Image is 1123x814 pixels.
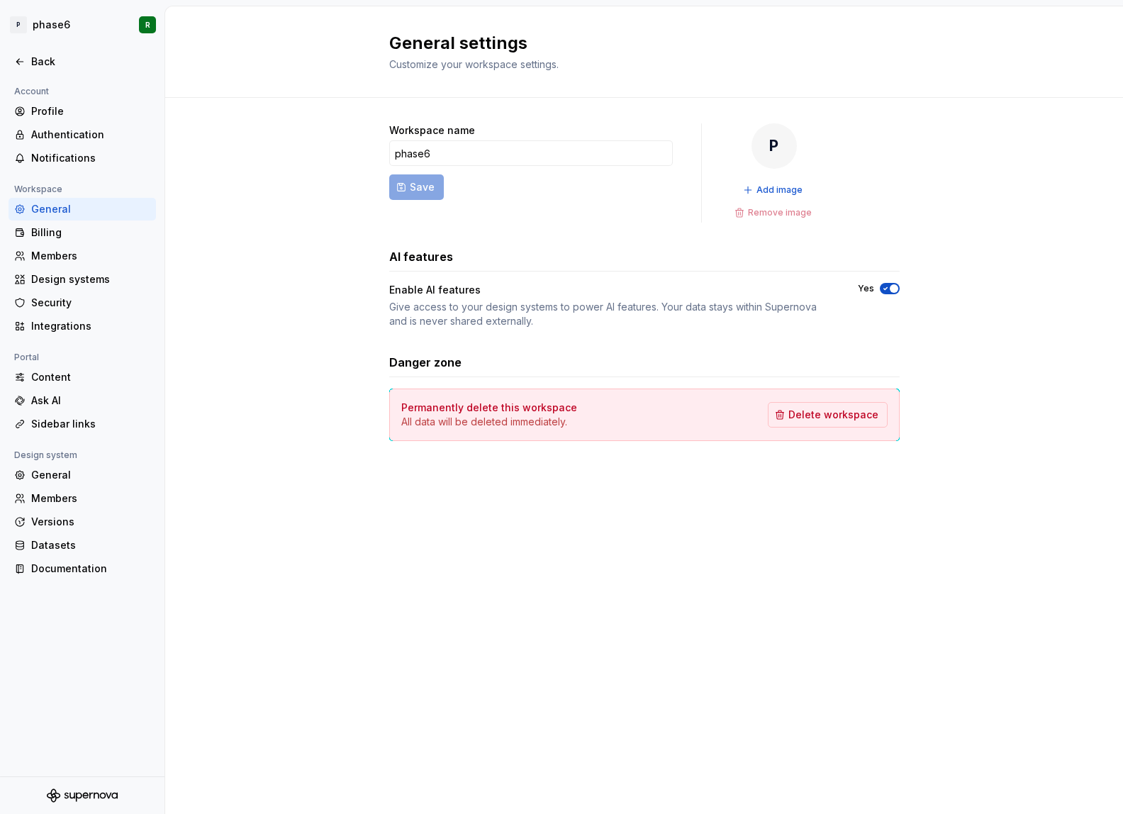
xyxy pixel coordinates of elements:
[31,249,150,263] div: Members
[9,198,156,221] a: General
[31,417,150,431] div: Sidebar links
[9,50,156,73] a: Back
[31,202,150,216] div: General
[47,788,118,803] svg: Supernova Logo
[33,18,70,32] div: phase6
[3,9,162,40] button: Pphase6R
[9,147,156,169] a: Notifications
[756,184,803,196] span: Add image
[9,100,156,123] a: Profile
[31,491,150,506] div: Members
[389,300,832,328] div: Give access to your design systems to power AI features. Your data stays within Supernova and is ...
[389,58,559,70] span: Customize your workspace settings.
[9,83,55,100] div: Account
[858,283,874,294] label: Yes
[31,562,150,576] div: Documentation
[10,16,27,33] div: P
[31,515,150,529] div: Versions
[31,296,150,310] div: Security
[9,464,156,486] a: General
[31,104,150,118] div: Profile
[9,123,156,146] a: Authentication
[9,511,156,533] a: Versions
[401,415,577,429] p: All data will be deleted immediately.
[752,123,797,169] div: P
[9,221,156,244] a: Billing
[739,180,809,200] button: Add image
[31,151,150,165] div: Notifications
[31,55,150,69] div: Back
[31,225,150,240] div: Billing
[31,128,150,142] div: Authentication
[9,366,156,389] a: Content
[389,248,453,265] h3: AI features
[9,291,156,314] a: Security
[389,123,475,138] label: Workspace name
[9,315,156,338] a: Integrations
[31,370,150,384] div: Content
[9,413,156,435] a: Sidebar links
[389,283,481,297] div: Enable AI features
[768,402,888,428] button: Delete workspace
[9,349,45,366] div: Portal
[9,245,156,267] a: Members
[9,389,156,412] a: Ask AI
[9,181,68,198] div: Workspace
[401,401,577,415] h4: Permanently delete this workspace
[31,319,150,333] div: Integrations
[389,32,883,55] h2: General settings
[31,394,150,408] div: Ask AI
[31,468,150,482] div: General
[9,557,156,580] a: Documentation
[389,354,462,371] h3: Danger zone
[9,534,156,557] a: Datasets
[9,487,156,510] a: Members
[9,268,156,291] a: Design systems
[31,538,150,552] div: Datasets
[9,447,83,464] div: Design system
[145,19,150,30] div: R
[788,408,878,422] span: Delete workspace
[31,272,150,286] div: Design systems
